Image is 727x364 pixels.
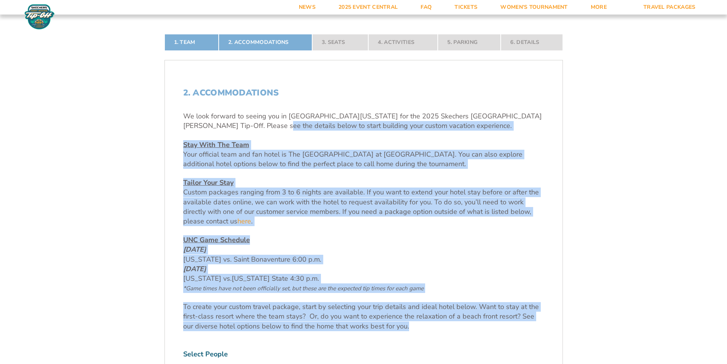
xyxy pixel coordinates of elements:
u: Tailor Your Stay [183,178,234,187]
p: Custom packages ranging from 3 to 6 nights are available. If you want to extend your hotel stay b... [183,178,544,226]
span: *Game times have not been officially set, but these are the expected tip times for each game [183,285,424,292]
h2: 2. Accommodations [183,88,544,98]
span: [US_STATE] State 4:30 p.m. [232,274,319,283]
p: To create your custom travel package, start by selecting your trip details and ideal hotel below.... [183,302,544,331]
u: UNC Game Schedule [183,235,250,244]
a: here [237,217,251,226]
p: We look forward to seeing you in [GEOGRAPHIC_DATA][US_STATE] for the 2025 Skechers [GEOGRAPHIC_DA... [183,112,544,131]
em: [DATE] [183,264,206,273]
a: 1. Team [164,34,219,51]
p: Your official team and fan hotel is The [GEOGRAPHIC_DATA] at [GEOGRAPHIC_DATA]. You can also expl... [183,140,544,169]
p: [US_STATE] vs. Saint Bonaventure 6:00 p.m. [US_STATE] [183,235,544,293]
span: vs. [223,274,232,283]
u: Stay With The Team [183,140,249,149]
label: Select People [183,349,544,359]
em: [DATE] [183,245,206,254]
img: Fort Myers Tip-Off [23,4,56,30]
